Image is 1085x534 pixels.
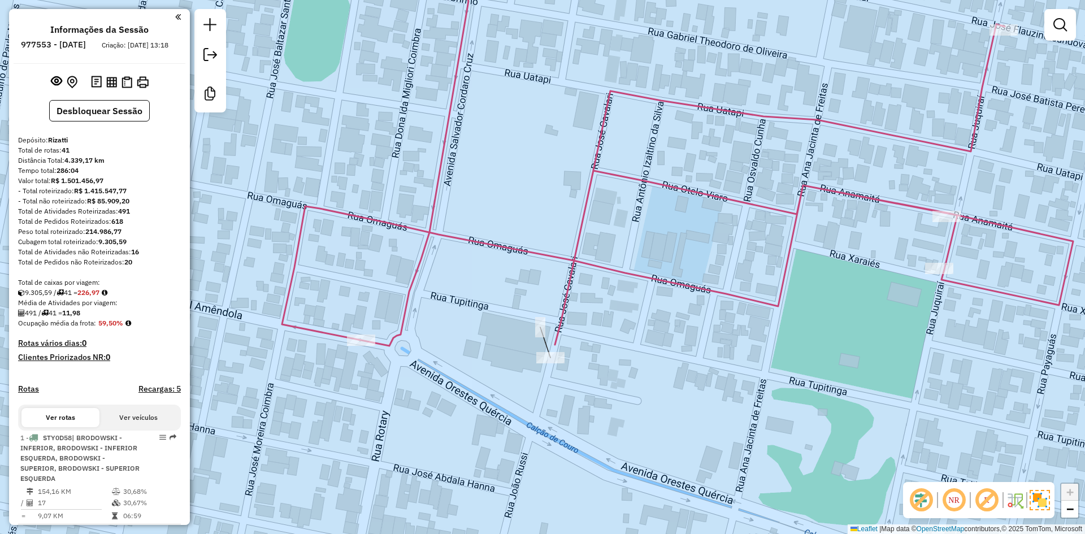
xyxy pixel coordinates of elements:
[111,217,123,225] strong: 618
[940,487,967,514] span: Ocultar NR
[199,14,222,39] a: Nova sessão e pesquisa
[131,248,139,256] strong: 16
[20,433,140,483] span: | BRODOWSKI - INFERIOR, BRODOWSKI - INFERIOR ESQUERDA, BRODOWSKI - SUPERIOR, BRODOWSKI - SUPERIOR...
[62,309,80,317] strong: 11,98
[18,289,25,296] i: Cubagem total roteirizado
[27,488,33,495] i: Distância Total
[124,258,132,266] strong: 20
[908,487,935,514] span: Exibir deslocamento
[102,289,107,296] i: Meta Caixas/viagem: 280,00 Diferença: -53,03
[199,83,222,108] a: Criar modelo
[21,408,99,427] button: Ver rotas
[18,288,181,298] div: 9.305,59 / 41 =
[125,320,131,327] em: Média calculada utilizando a maior ocupação (%Peso ou %Cubagem) de cada rota da sessão. Rotas cro...
[18,277,181,288] div: Total de caixas por viagem:
[1066,502,1074,516] span: −
[37,510,111,522] td: 9,07 KM
[62,146,70,154] strong: 41
[159,434,166,441] em: Opções
[123,510,176,522] td: 06:59
[112,513,118,519] i: Tempo total em rota
[49,73,64,91] button: Exibir sessão original
[18,155,181,166] div: Distância Total:
[119,74,134,90] button: Visualizar Romaneio
[57,166,79,175] strong: 286:04
[20,497,26,509] td: /
[123,486,176,497] td: 30,68%
[123,497,176,509] td: 30,67%
[18,298,181,308] div: Média de Atividades por viagem:
[1061,484,1078,501] a: Zoom in
[118,207,130,215] strong: 491
[18,135,181,145] div: Depósito:
[170,434,176,441] em: Rota exportada
[848,524,1085,534] div: Map data © contributors,© 2025 TomTom, Microsoft
[85,227,121,236] strong: 214.986,77
[74,186,127,195] strong: R$ 1.415.547,77
[20,433,140,483] span: 1 -
[87,197,129,205] strong: R$ 85.909,20
[1049,14,1071,36] a: Exibir filtros
[18,237,181,247] div: Cubagem total roteirizado:
[1066,485,1074,499] span: +
[175,10,181,23] a: Clique aqui para minimizar o painel
[49,100,150,121] button: Desbloquear Sessão
[98,237,127,246] strong: 9.305,59
[37,486,111,497] td: 154,16 KM
[18,308,181,318] div: 491 / 41 =
[43,433,72,442] span: STY0D58
[41,310,49,316] i: Total de rotas
[18,145,181,155] div: Total de rotas:
[18,216,181,227] div: Total de Pedidos Roteirizados:
[82,338,86,348] strong: 0
[18,186,181,196] div: - Total roteirizado:
[48,136,68,144] strong: Rizatti
[112,488,120,495] i: % de utilização do peso
[18,338,181,348] h4: Rotas vários dias:
[18,247,181,257] div: Total de Atividades não Roteirizadas:
[917,525,965,533] a: OpenStreetMap
[1030,490,1050,510] img: Exibir/Ocultar setores
[99,408,177,427] button: Ver veículos
[18,353,181,362] h4: Clientes Priorizados NR:
[973,487,1000,514] span: Exibir rótulo
[27,500,33,506] i: Total de Atividades
[104,74,119,89] button: Visualizar relatório de Roteirização
[199,44,222,69] a: Exportar sessão
[18,176,181,186] div: Valor total:
[20,510,26,522] td: =
[138,384,181,394] h4: Recargas: 5
[850,525,878,533] a: Leaflet
[18,196,181,206] div: - Total não roteirizado:
[18,166,181,176] div: Tempo total:
[134,74,151,90] button: Imprimir Rotas
[51,176,103,185] strong: R$ 1.501.456,97
[89,73,104,91] button: Logs desbloquear sessão
[18,319,96,327] span: Ocupação média da frota:
[64,156,105,164] strong: 4.339,17 km
[106,352,110,362] strong: 0
[1061,501,1078,518] a: Zoom out
[37,497,111,509] td: 17
[64,73,80,91] button: Centralizar mapa no depósito ou ponto de apoio
[1006,491,1024,509] img: Fluxo de ruas
[18,206,181,216] div: Total de Atividades Roteirizadas:
[50,24,149,35] h4: Informações da Sessão
[18,384,39,394] a: Rotas
[18,310,25,316] i: Total de Atividades
[879,525,881,533] span: |
[21,40,86,50] h6: 977553 - [DATE]
[57,289,64,296] i: Total de rotas
[18,257,181,267] div: Total de Pedidos não Roteirizados:
[97,40,173,50] div: Criação: [DATE] 13:18
[98,319,123,327] strong: 59,50%
[77,288,99,297] strong: 226,97
[112,500,120,506] i: % de utilização da cubagem
[18,227,181,237] div: Peso total roteirizado:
